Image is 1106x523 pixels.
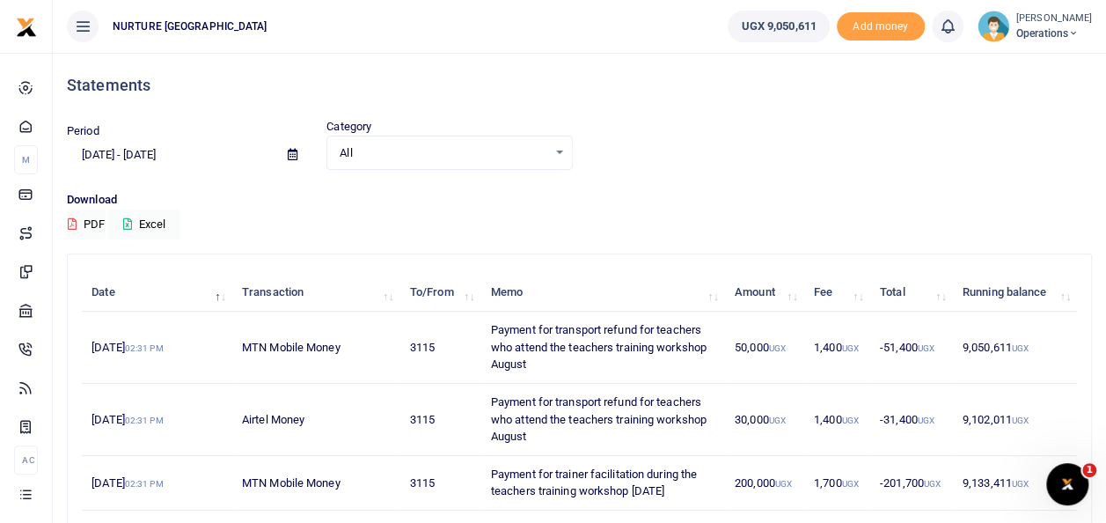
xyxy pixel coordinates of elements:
button: PDF [67,210,106,239]
label: Period [67,122,99,140]
th: Total: activate to sort column ascending [870,274,953,312]
th: Fee: activate to sort column ascending [804,274,870,312]
small: UGX [1012,416,1029,425]
span: All [340,144,546,162]
td: 9,050,611 [953,312,1077,384]
small: UGX [775,479,792,489]
td: 9,133,411 [953,456,1077,511]
span: 1 [1082,463,1096,477]
td: 3115 [400,312,481,384]
img: profile-user [978,11,1009,42]
td: Airtel Money [232,384,400,456]
small: UGX [918,416,934,425]
td: 9,102,011 [953,384,1077,456]
td: 30,000 [725,384,804,456]
th: Date: activate to sort column descending [82,274,232,312]
small: UGX [1012,343,1029,353]
td: 1,400 [804,384,870,456]
a: UGX 9,050,611 [728,11,829,42]
small: UGX [769,416,786,425]
li: Ac [14,446,38,475]
small: [PERSON_NAME] [1016,11,1092,26]
small: UGX [841,343,858,353]
td: 3115 [400,384,481,456]
input: select period [67,140,274,170]
button: Excel [108,210,180,239]
td: 3115 [400,456,481,511]
a: profile-user [PERSON_NAME] Operations [978,11,1092,42]
td: -31,400 [870,384,953,456]
small: UGX [841,416,858,425]
td: 50,000 [725,312,804,384]
th: Running balance: activate to sort column ascending [953,274,1077,312]
td: [DATE] [82,384,232,456]
li: Toup your wallet [837,12,925,41]
span: NURTURE [GEOGRAPHIC_DATA] [106,18,275,34]
small: UGX [841,479,858,489]
small: 02:31 PM [125,343,164,353]
td: Payment for transport refund for teachers who attend the teachers training workshop August [481,312,725,384]
span: Add money [837,12,925,41]
a: Add money [837,18,925,32]
td: MTN Mobile Money [232,312,400,384]
a: logo-small logo-large logo-large [16,19,37,33]
small: UGX [924,479,941,489]
p: Download [67,191,1092,210]
small: 02:31 PM [125,479,164,489]
td: 1,700 [804,456,870,511]
iframe: Intercom live chat [1046,463,1088,505]
small: UGX [1012,479,1029,489]
th: Transaction: activate to sort column ascending [232,274,400,312]
th: Amount: activate to sort column ascending [725,274,804,312]
td: MTN Mobile Money [232,456,400,511]
img: logo-small [16,17,37,38]
span: Operations [1016,26,1092,41]
td: 1,400 [804,312,870,384]
small: 02:31 PM [125,416,164,425]
td: 200,000 [725,456,804,511]
li: M [14,145,38,174]
td: -51,400 [870,312,953,384]
td: [DATE] [82,312,232,384]
small: UGX [918,343,934,353]
th: To/From: activate to sort column ascending [400,274,481,312]
h4: Statements [67,76,1092,95]
td: -201,700 [870,456,953,511]
li: Wallet ballance [721,11,836,42]
td: [DATE] [82,456,232,511]
td: Payment for trainer facilitation during the teachers training workshop [DATE] [481,456,725,511]
th: Memo: activate to sort column ascending [481,274,725,312]
label: Category [326,118,371,136]
span: UGX 9,050,611 [741,18,816,35]
small: UGX [769,343,786,353]
td: Payment for transport refund for teachers who attend the teachers training workshop August [481,384,725,456]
